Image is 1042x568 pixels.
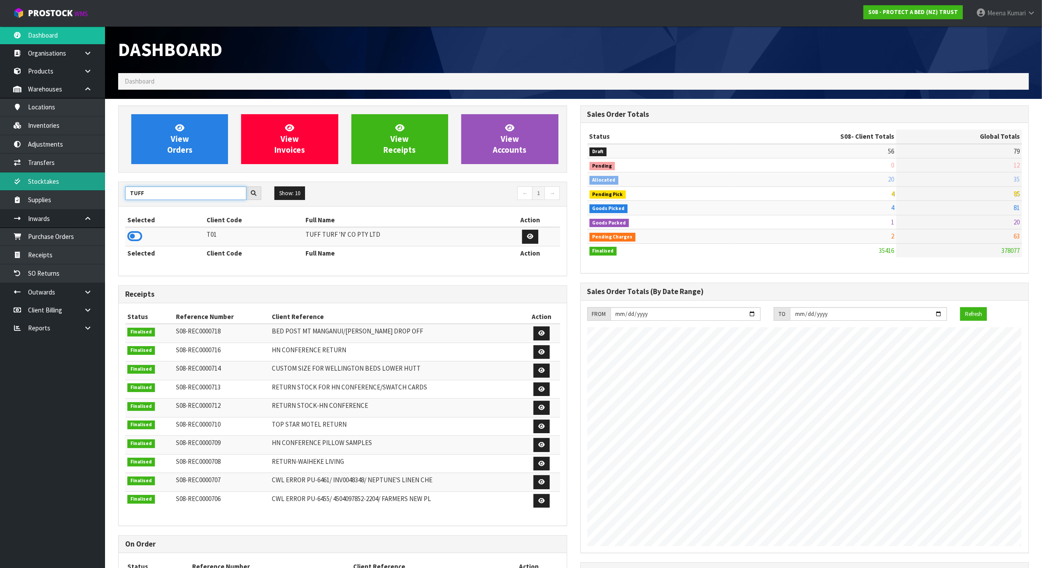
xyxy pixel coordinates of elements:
[987,9,1006,17] span: Meena
[272,457,344,466] span: RETURN-WAIHEKE LIVING
[1007,9,1026,17] span: Kumari
[891,161,894,169] span: 0
[272,494,431,503] span: CWL ERROR PU-6455/ 4504097852-2204/ FARMERS NEW PL
[517,186,533,200] a: ←
[272,364,421,372] span: CUSTOM SIZE FOR WELLINGTON BEDS LOWER HUTT
[351,114,448,164] a: ViewReceipts
[896,130,1022,144] th: Global Totals
[589,190,626,199] span: Pending Pick
[868,8,958,16] strong: S08 - PROTECT A BED (NZ) TRUST
[176,420,221,428] span: S08-REC0000710
[272,401,368,410] span: RETURN STOCK-HN CONFERENCE
[204,213,303,227] th: Client Code
[1014,147,1020,155] span: 79
[532,186,545,200] a: 1
[891,189,894,198] span: 4
[176,457,221,466] span: S08-REC0000708
[176,346,221,354] span: S08-REC0000716
[589,247,617,256] span: Finalised
[118,38,222,61] span: Dashboard
[1014,218,1020,226] span: 20
[272,420,347,428] span: TOP STAR MOTEL RETURN
[176,438,221,447] span: S08-REC0000709
[461,114,558,164] a: ViewAccounts
[125,246,204,260] th: Selected
[28,7,73,19] span: ProStock
[523,310,560,324] th: Action
[587,130,731,144] th: Status
[127,439,155,448] span: Finalised
[272,383,427,391] span: RETURN STOCK FOR HN CONFERENCE/SWATCH CARDS
[891,203,894,212] span: 4
[731,130,896,144] th: - Client Totals
[1014,161,1020,169] span: 12
[74,10,88,18] small: WMS
[127,402,155,411] span: Finalised
[127,383,155,392] span: Finalised
[176,494,221,503] span: S08-REC0000706
[131,114,228,164] a: ViewOrders
[587,110,1022,119] h3: Sales Order Totals
[127,365,155,374] span: Finalised
[127,421,155,429] span: Finalised
[589,162,615,171] span: Pending
[272,476,432,484] span: CWL ERROR PU-6461/ INV0048348/ NEPTUNE'S LINEN CHE
[493,123,526,155] span: View Accounts
[125,77,154,85] span: Dashboard
[274,186,305,200] button: Show: 10
[176,476,221,484] span: S08-REC0000707
[544,186,560,200] a: →
[1001,246,1020,255] span: 378077
[891,218,894,226] span: 1
[127,346,155,355] span: Finalised
[272,327,423,335] span: BED POST MT MANGANUI/[PERSON_NAME] DROP OFF
[589,176,619,185] span: Allocated
[127,328,155,337] span: Finalised
[863,5,963,19] a: S08 - PROTECT A BED (NZ) TRUST
[303,227,500,246] td: TUFF TURF 'N' CO PTY LTD
[500,213,560,227] th: Action
[176,327,221,335] span: S08-REC0000718
[1014,232,1020,240] span: 63
[1014,175,1020,183] span: 35
[176,401,221,410] span: S08-REC0000712
[774,307,790,321] div: TO
[174,310,269,324] th: Reference Number
[176,364,221,372] span: S08-REC0000714
[272,346,346,354] span: HN CONFERENCE RETURN
[349,186,560,202] nav: Page navigation
[960,307,987,321] button: Refresh
[13,7,24,18] img: cube-alt.png
[891,232,894,240] span: 2
[840,132,851,140] span: S08
[888,175,894,183] span: 20
[241,114,338,164] a: ViewInvoices
[125,310,174,324] th: Status
[176,383,221,391] span: S08-REC0000713
[204,246,303,260] th: Client Code
[125,290,560,298] h3: Receipts
[127,477,155,485] span: Finalised
[204,227,303,246] td: T01
[383,123,416,155] span: View Receipts
[127,458,155,466] span: Finalised
[127,495,155,504] span: Finalised
[125,213,204,227] th: Selected
[303,213,500,227] th: Full Name
[1014,189,1020,198] span: 85
[589,219,629,228] span: Goods Packed
[1014,203,1020,212] span: 81
[587,307,610,321] div: FROM
[270,310,523,324] th: Client Reference
[879,246,894,255] span: 35416
[888,147,894,155] span: 56
[167,123,193,155] span: View Orders
[272,438,372,447] span: HN CONFERENCE PILLOW SAMPLES
[274,123,305,155] span: View Invoices
[303,246,500,260] th: Full Name
[589,147,607,156] span: Draft
[125,186,246,200] input: Search clients
[587,288,1022,296] h3: Sales Order Totals (By Date Range)
[589,233,636,242] span: Pending Charges
[125,540,560,548] h3: On Order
